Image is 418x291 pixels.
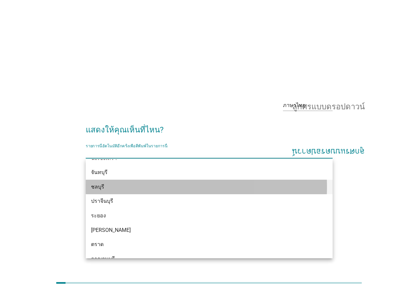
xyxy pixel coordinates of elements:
[91,256,115,262] font: กาญจนบุรี
[91,169,108,175] font: จันทบุรี
[86,125,163,134] font: แสดงให้คุณเห็นที่ไหน?
[91,227,131,233] font: [PERSON_NAME]
[292,149,365,157] font: ลูกศรแบบดรอปดาวน์
[91,155,117,161] font: ฉะเชิงเทรา
[86,148,323,158] input: รายการนี้อัตโนมัติอีกครั้งเพื่อตีพิมพ์ในรายการนี้
[91,198,113,204] font: ปราจีนบุรี
[292,101,365,109] font: ลูกศรแบบดรอปดาวน์
[283,102,305,108] font: ภาษาไทย
[91,184,104,190] font: ชลบุรี
[91,212,106,219] font: ระยอง
[91,241,104,247] font: ตราด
